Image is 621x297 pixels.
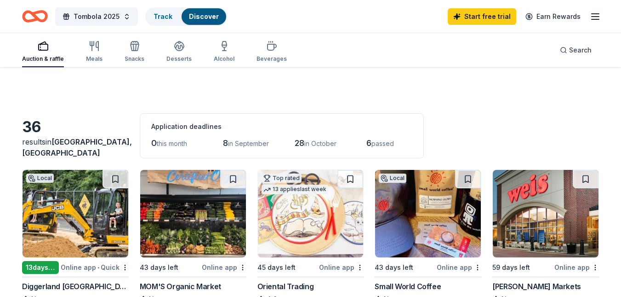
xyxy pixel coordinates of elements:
a: Home [22,6,48,27]
button: Alcohol [214,37,234,67]
div: Diggerland [GEOGRAPHIC_DATA] [22,281,129,292]
div: Online app [554,262,599,273]
button: Auction & raffle [22,37,64,67]
div: Application deadlines [151,121,412,132]
div: Beverages [256,55,287,63]
div: 13 applies last week [262,185,328,194]
span: 6 [366,138,371,148]
a: Start free trial [448,8,516,25]
div: 43 days left [375,262,413,273]
img: Image for Weis Markets [493,170,598,257]
button: TrackDiscover [145,7,227,26]
a: Track [154,12,172,20]
div: [PERSON_NAME] Markets [492,281,581,292]
span: Search [569,45,592,56]
span: Tombola 2025 [74,11,120,22]
div: Desserts [166,55,192,63]
img: Image for Oriental Trading [258,170,364,257]
span: 0 [151,138,157,148]
div: 36 [22,118,129,136]
div: Auction & raffle [22,55,64,63]
div: Top rated [262,174,302,183]
button: Tombola 2025 [55,7,138,26]
span: in [22,137,132,157]
button: Meals [86,37,103,67]
span: • [97,264,99,271]
span: in October [304,140,336,147]
img: Image for MOM'S Organic Market [140,170,246,257]
div: Online app [202,262,246,273]
div: MOM'S Organic Market [140,281,221,292]
span: 28 [295,138,304,148]
img: Image for Diggerland USA [23,170,128,257]
button: Desserts [166,37,192,67]
span: in September [228,140,269,147]
a: Discover [189,12,219,20]
img: Image for Small World Coffee [375,170,481,257]
div: Oriental Trading [257,281,314,292]
div: 45 days left [257,262,296,273]
span: passed [371,140,394,147]
button: Search [553,41,599,59]
div: Local [26,174,54,183]
button: Snacks [125,37,144,67]
div: Online app [319,262,364,273]
span: this month [157,140,187,147]
div: Meals [86,55,103,63]
button: Beverages [256,37,287,67]
div: 13 days left [22,261,59,274]
div: Small World Coffee [375,281,441,292]
div: results [22,136,129,158]
span: 8 [223,138,228,148]
div: 59 days left [492,262,530,273]
a: Earn Rewards [520,8,586,25]
div: Online app [437,262,481,273]
span: [GEOGRAPHIC_DATA], [GEOGRAPHIC_DATA] [22,137,132,157]
div: Snacks [125,55,144,63]
div: 43 days left [140,262,178,273]
div: Alcohol [214,55,234,63]
div: Online app Quick [61,262,129,273]
div: Local [379,174,406,183]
